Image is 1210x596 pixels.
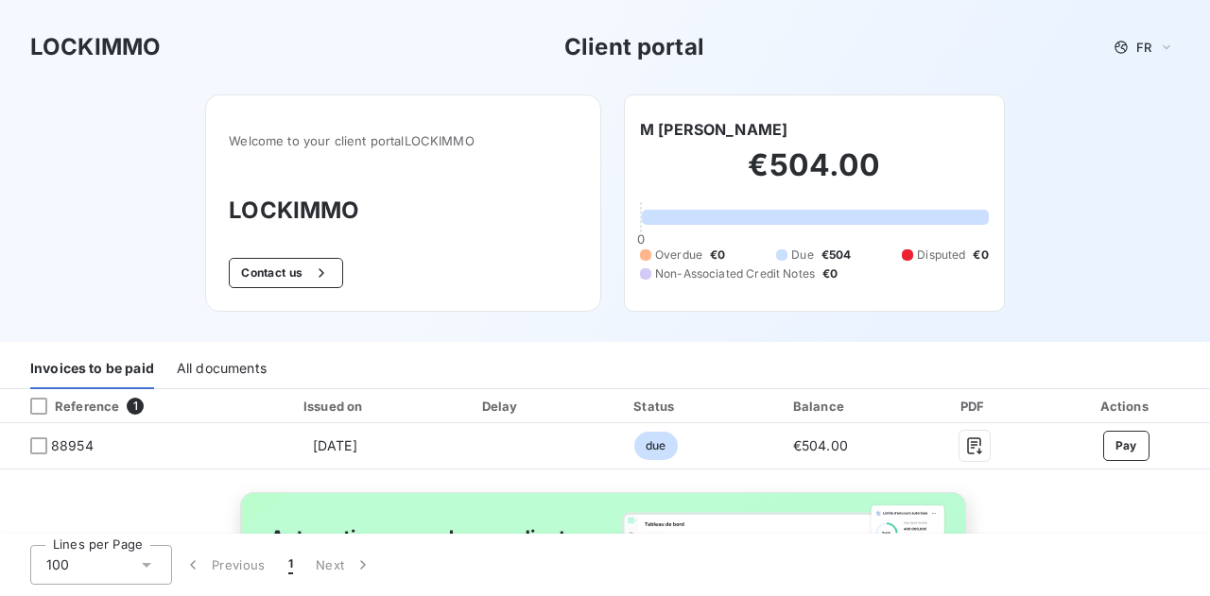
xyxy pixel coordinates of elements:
[30,349,154,389] div: Invoices to be paid
[172,545,277,585] button: Previous
[821,247,852,264] span: €504
[229,258,343,288] button: Contact us
[738,397,902,416] div: Balance
[304,545,384,585] button: Next
[313,437,357,453] span: [DATE]
[564,30,704,64] h3: Client portal
[640,118,787,141] h6: M [PERSON_NAME]
[1103,431,1149,461] button: Pay
[51,436,94,455] span: 88954
[46,555,69,574] span: 100
[640,146,989,203] h2: €504.00
[1136,40,1151,55] span: FR
[127,398,144,415] span: 1
[429,397,573,416] div: Delay
[917,247,965,264] span: Disputed
[637,231,645,247] span: 0
[710,247,725,264] span: €0
[248,397,422,416] div: Issued on
[580,397,731,416] div: Status
[822,265,838,282] span: €0
[229,194,578,228] h3: LOCKIMMO
[15,398,119,415] div: Reference
[1046,397,1206,416] div: Actions
[229,133,578,148] span: Welcome to your client portal LOCKIMMO
[288,555,293,574] span: 1
[30,30,161,64] h3: LOCKIMMO
[177,349,267,389] div: All documents
[791,247,813,264] span: Due
[277,545,304,585] button: 1
[793,437,848,453] span: €504.00
[655,265,815,282] span: Non-Associated Credit Notes
[973,247,988,264] span: €0
[655,247,702,264] span: Overdue
[910,397,1039,416] div: PDF
[634,432,677,460] span: due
